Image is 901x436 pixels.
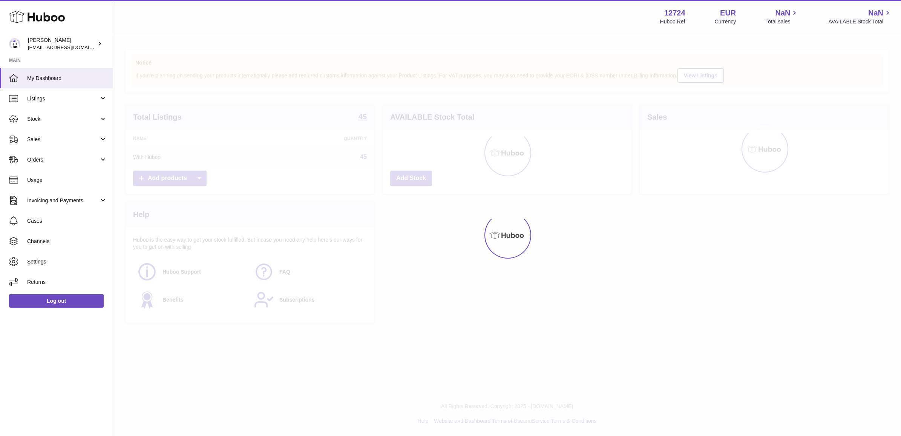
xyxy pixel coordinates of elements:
span: Settings [27,258,107,265]
span: Returns [27,279,107,286]
span: Orders [27,156,99,163]
span: AVAILABLE Stock Total [828,18,892,25]
span: NaN [868,8,883,18]
span: [EMAIL_ADDRESS][DOMAIN_NAME] [28,44,111,50]
a: NaN AVAILABLE Stock Total [828,8,892,25]
strong: 12724 [664,8,685,18]
strong: EUR [720,8,736,18]
div: Huboo Ref [660,18,685,25]
span: Channels [27,238,107,245]
span: Total sales [765,18,799,25]
span: Usage [27,177,107,184]
div: Currency [715,18,736,25]
span: Cases [27,217,107,225]
a: NaN Total sales [765,8,799,25]
a: Log out [9,294,104,308]
span: Sales [27,136,99,143]
span: NaN [775,8,790,18]
span: My Dashboard [27,75,107,82]
img: internalAdmin-12724@internal.huboo.com [9,38,20,49]
span: Listings [27,95,99,102]
span: Invoicing and Payments [27,197,99,204]
div: [PERSON_NAME] [28,37,96,51]
span: Stock [27,116,99,123]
